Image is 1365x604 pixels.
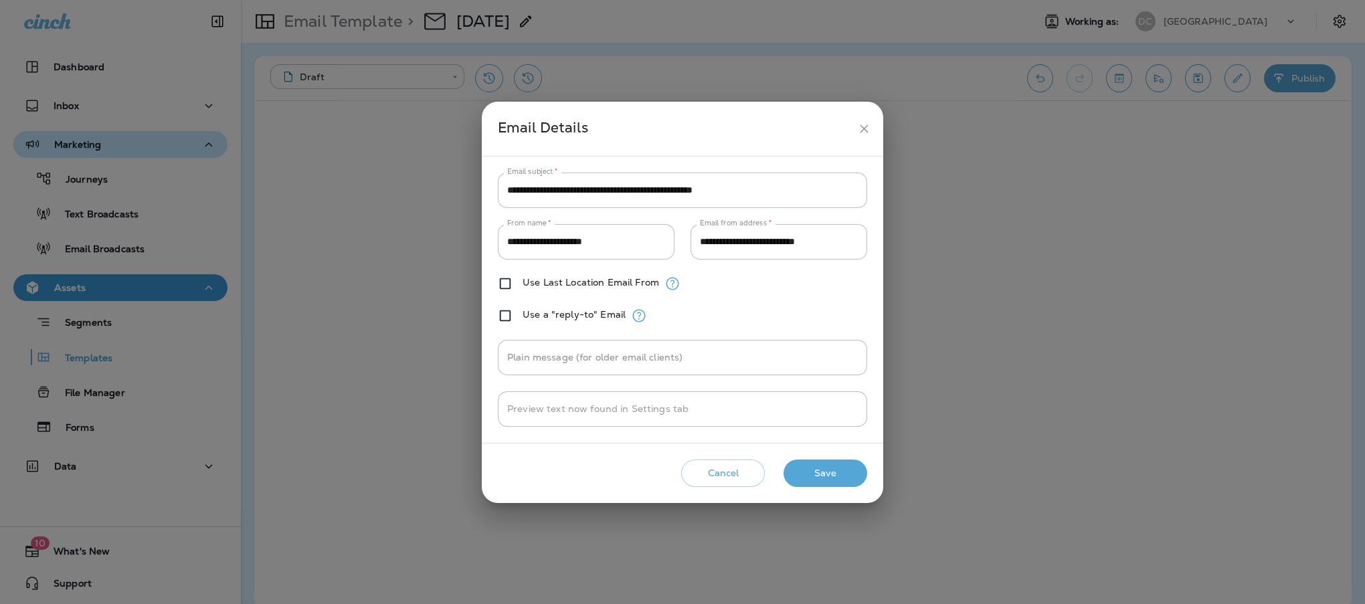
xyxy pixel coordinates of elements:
button: Cancel [681,460,765,487]
label: Email subject [507,167,558,177]
button: Save [784,460,867,487]
button: close [852,116,877,141]
label: From name [507,218,551,228]
label: Use Last Location Email From [523,277,659,288]
label: Email from address [700,218,771,228]
label: Use a "reply-to" Email [523,309,626,320]
div: Email Details [498,116,852,141]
